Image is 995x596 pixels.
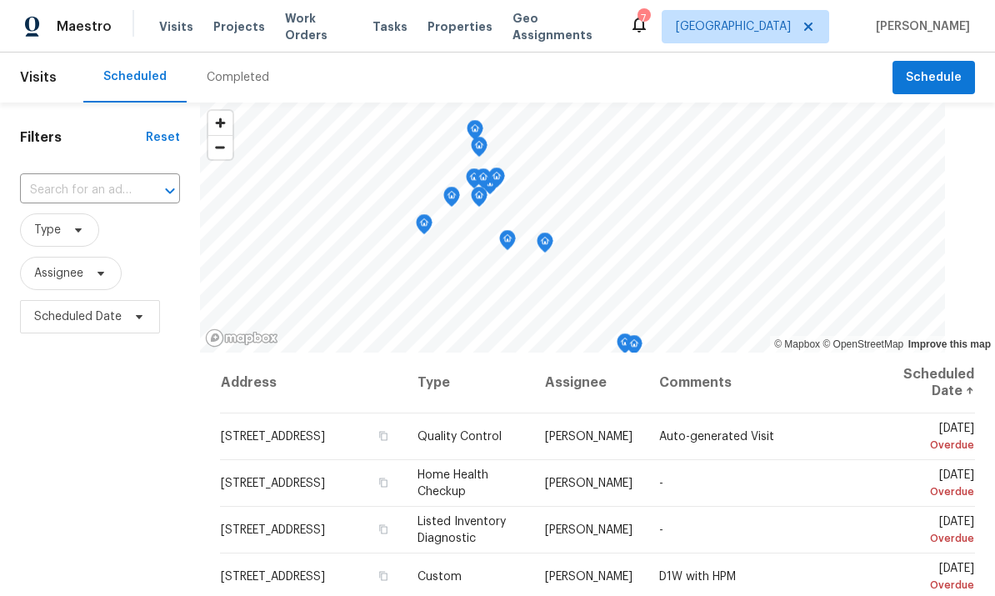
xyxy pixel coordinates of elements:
[659,571,736,583] span: D1W with HPM
[906,68,962,88] span: Schedule
[774,338,820,350] a: Mapbox
[34,308,122,325] span: Scheduled Date
[637,10,649,27] div: 7
[475,168,492,194] div: Map marker
[659,524,663,536] span: -
[20,59,57,96] span: Visits
[221,524,325,536] span: [STREET_ADDRESS]
[376,428,391,443] button: Copy Address
[532,353,646,413] th: Assignee
[499,230,516,256] div: Map marker
[892,61,975,95] button: Schedule
[417,516,506,544] span: Listed Inventory Diagnostic
[285,10,352,43] span: Work Orders
[471,187,487,213] div: Map marker
[103,68,167,85] div: Scheduled
[488,168,505,193] div: Map marker
[205,328,278,348] a: Mapbox homepage
[659,431,774,443] span: Auto-generated Visit
[221,571,325,583] span: [STREET_ADDRESS]
[20,178,133,203] input: Search for an address...
[427,18,492,35] span: Properties
[221,478,325,489] span: [STREET_ADDRESS]
[207,69,269,86] div: Completed
[416,214,432,240] div: Map marker
[376,568,391,583] button: Copy Address
[376,475,391,490] button: Copy Address
[537,233,553,258] div: Map marker
[158,179,182,203] button: Open
[545,571,632,583] span: [PERSON_NAME]
[886,483,974,500] div: Overdue
[57,18,112,35] span: Maestro
[886,516,974,547] span: [DATE]
[20,129,146,146] h1: Filters
[200,103,945,353] canvas: Map
[34,265,83,282] span: Assignee
[372,21,407,33] span: Tasks
[822,338,903,350] a: OpenStreetMap
[213,18,265,35] span: Projects
[417,571,462,583] span: Custom
[869,18,970,35] span: [PERSON_NAME]
[376,522,391,537] button: Copy Address
[676,18,791,35] span: [GEOGRAPHIC_DATA]
[208,111,232,135] button: Zoom in
[545,478,632,489] span: [PERSON_NAME]
[659,478,663,489] span: -
[886,437,974,453] div: Overdue
[443,187,460,213] div: Map marker
[872,353,975,413] th: Scheduled Date ↑
[617,333,633,359] div: Map marker
[221,431,325,443] span: [STREET_ADDRESS]
[146,129,180,146] div: Reset
[886,563,974,593] span: [DATE]
[466,168,482,194] div: Map marker
[208,136,232,159] span: Zoom out
[208,135,232,159] button: Zoom out
[545,524,632,536] span: [PERSON_NAME]
[908,338,991,350] a: Improve this map
[626,335,642,361] div: Map marker
[467,120,483,146] div: Map marker
[886,469,974,500] span: [DATE]
[34,222,61,238] span: Type
[220,353,404,413] th: Address
[886,423,974,453] span: [DATE]
[404,353,532,413] th: Type
[471,137,487,163] div: Map marker
[417,431,502,443] span: Quality Control
[417,469,488,498] span: Home Health Checkup
[545,431,632,443] span: [PERSON_NAME]
[646,353,872,413] th: Comments
[512,10,609,43] span: Geo Assignments
[886,530,974,547] div: Overdue
[159,18,193,35] span: Visits
[886,577,974,593] div: Overdue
